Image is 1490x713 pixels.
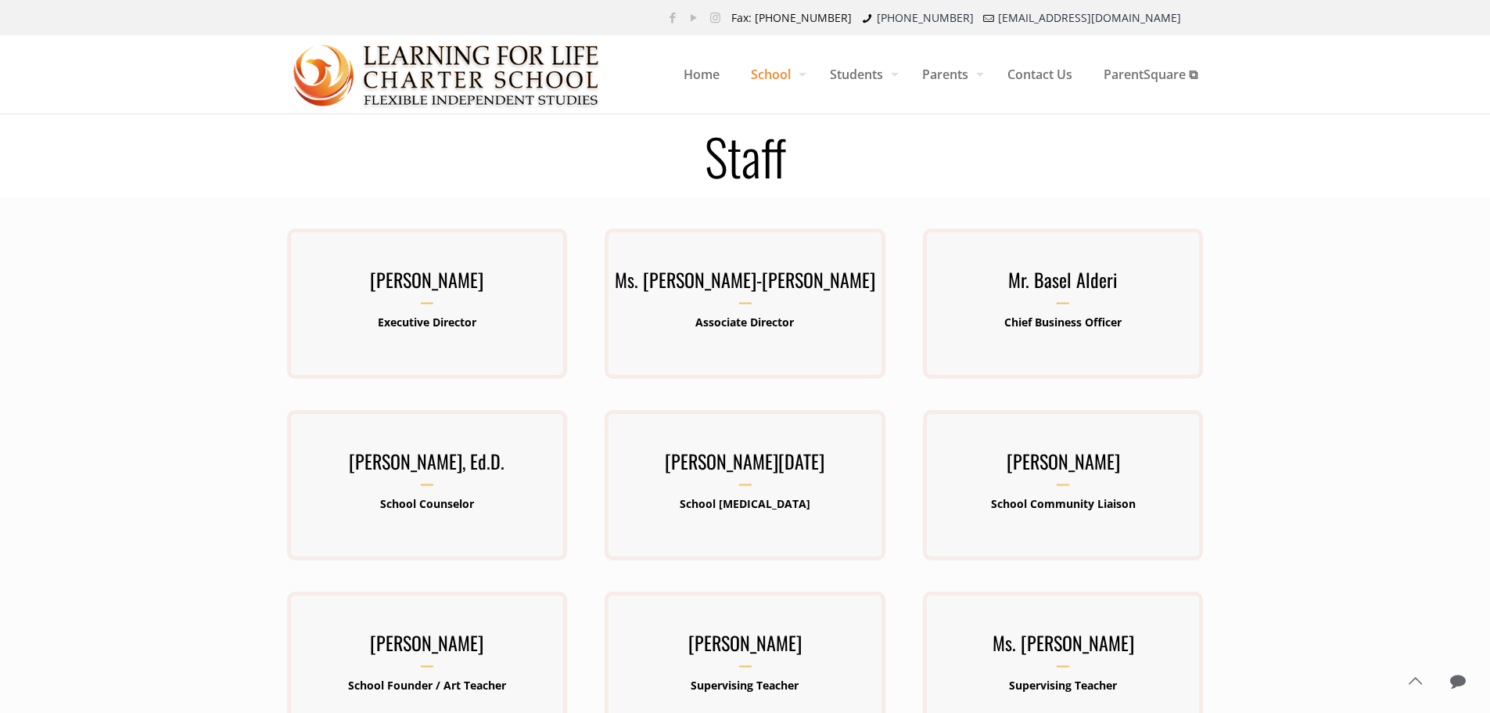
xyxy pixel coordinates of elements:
[1088,35,1213,113] a: ParentSquare ⧉
[923,264,1203,304] h3: Mr. Basel Alderi
[348,678,506,693] b: School Founder / Art Teacher
[814,51,907,98] span: Students
[686,9,702,25] a: YouTube icon
[287,445,567,486] h3: [PERSON_NAME], Ed.D.
[1004,315,1122,329] b: Chief Business Officer
[605,264,885,304] h3: Ms. [PERSON_NAME]-[PERSON_NAME]
[665,9,681,25] a: Facebook icon
[668,51,735,98] span: Home
[992,35,1088,113] a: Contact Us
[707,9,723,25] a: Instagram icon
[605,445,885,486] h3: [PERSON_NAME][DATE]
[1398,664,1431,697] a: Back to top icon
[923,627,1203,668] h3: Ms. [PERSON_NAME]
[680,496,810,511] b: School [MEDICAL_DATA]
[691,678,799,693] b: Supervising Teacher
[982,10,997,25] i: mail
[1088,51,1213,98] span: ParentSquare ⧉
[668,35,735,113] a: Home
[814,35,907,113] a: Students
[923,445,1203,486] h3: [PERSON_NAME]
[605,627,885,668] h3: [PERSON_NAME]
[287,264,567,304] h3: [PERSON_NAME]
[877,10,974,25] a: [PHONE_NUMBER]
[378,315,476,329] b: Executive Director
[992,51,1088,98] span: Contact Us
[907,35,992,113] a: Parents
[1009,678,1117,693] b: Supervising Teacher
[380,496,474,511] b: School Counselor
[735,35,814,113] a: School
[695,315,794,329] b: Associate Director
[907,51,992,98] span: Parents
[268,131,1223,181] h1: Staff
[991,496,1136,511] b: School Community Liaison
[293,35,601,113] a: Learning for Life Charter School
[998,10,1181,25] a: [EMAIL_ADDRESS][DOMAIN_NAME]
[293,36,601,114] img: Staff
[287,627,567,668] h3: [PERSON_NAME]
[860,10,875,25] i: phone
[735,51,814,98] span: School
